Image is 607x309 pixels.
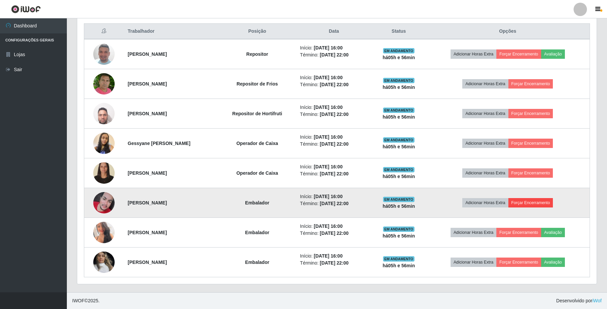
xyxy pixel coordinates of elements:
strong: Gessyane [PERSON_NAME] [128,141,191,146]
strong: Operador de Caixa [236,141,278,146]
li: Início: [300,193,368,200]
button: Forçar Encerramento [508,198,553,207]
strong: [PERSON_NAME] [128,111,167,116]
th: Trabalhador [124,24,218,39]
time: [DATE] 22:00 [320,230,349,236]
img: 1735296854752.jpeg [93,192,115,213]
button: Forçar Encerramento [496,49,541,59]
span: EM ANDAMENTO [383,78,415,83]
li: Início: [300,74,368,81]
strong: há 05 h e 56 min [383,114,415,120]
strong: [PERSON_NAME] [128,81,167,87]
button: Avaliação [541,228,565,237]
span: EM ANDAMENTO [383,48,415,53]
strong: [PERSON_NAME] [128,230,167,235]
strong: Repositor de Hortifruti [232,111,282,116]
strong: [PERSON_NAME] [128,170,167,176]
li: Término: [300,141,368,148]
strong: Operador de Caixa [236,170,278,176]
time: [DATE] 16:00 [314,45,343,50]
time: [DATE] 22:00 [320,260,349,266]
strong: Repositor [246,51,268,57]
strong: há 05 h e 56 min [383,85,415,90]
button: Adicionar Horas Extra [462,139,508,148]
button: Adicionar Horas Extra [462,109,508,118]
img: 1704217621089.jpeg [93,124,115,162]
strong: Embalador [245,230,269,235]
button: Adicionar Horas Extra [451,228,496,237]
button: Adicionar Horas Extra [462,198,508,207]
span: EM ANDAMENTO [383,167,415,172]
time: [DATE] 22:00 [320,201,349,206]
strong: Embalador [245,260,269,265]
li: Término: [300,81,368,88]
strong: Repositor de Frios [237,81,278,87]
span: EM ANDAMENTO [383,137,415,143]
time: [DATE] 16:00 [314,75,343,80]
strong: [PERSON_NAME] [128,51,167,57]
time: [DATE] 22:00 [320,52,349,57]
th: Data [296,24,372,39]
button: Avaliação [541,258,565,267]
img: 1749871315996.jpeg [93,159,115,188]
li: Término: [300,260,368,267]
strong: há 05 h e 56 min [383,203,415,209]
button: Forçar Encerramento [508,79,553,89]
img: 1748899512620.jpeg [93,35,115,73]
li: Início: [300,223,368,230]
li: Início: [300,163,368,170]
time: [DATE] 22:00 [320,82,349,87]
strong: há 05 h e 56 min [383,174,415,179]
th: Posição [218,24,296,39]
strong: há 05 h e 56 min [383,55,415,60]
li: Início: [300,253,368,260]
time: [DATE] 16:00 [314,105,343,110]
button: Forçar Encerramento [496,258,541,267]
time: [DATE] 22:00 [320,171,349,176]
button: Forçar Encerramento [508,168,553,178]
strong: [PERSON_NAME] [128,260,167,265]
li: Término: [300,230,368,237]
th: Opções [426,24,590,39]
img: 1744396836120.jpeg [93,248,115,276]
img: CoreUI Logo [11,5,41,13]
img: 1750751041677.jpeg [93,72,115,96]
span: Desenvolvido por [556,297,602,304]
button: Avaliação [541,49,565,59]
li: Início: [300,134,368,141]
button: Forçar Encerramento [508,139,553,148]
strong: [PERSON_NAME] [128,200,167,205]
span: EM ANDAMENTO [383,108,415,113]
a: iWof [592,298,602,303]
time: [DATE] 22:00 [320,141,349,147]
li: Início: [300,104,368,111]
img: 1729168499099.jpeg [93,99,115,128]
button: Forçar Encerramento [508,109,553,118]
li: Término: [300,170,368,177]
button: Adicionar Horas Extra [462,79,508,89]
li: Término: [300,51,368,58]
span: © 2025 . [72,297,100,304]
li: Início: [300,44,368,51]
time: [DATE] 16:00 [314,164,343,169]
th: Status [372,24,426,39]
time: [DATE] 16:00 [314,253,343,259]
time: [DATE] 22:00 [320,112,349,117]
button: Adicionar Horas Extra [451,49,496,59]
span: EM ANDAMENTO [383,226,415,232]
li: Término: [300,200,368,207]
span: EM ANDAMENTO [383,197,415,202]
img: 1754586339245.jpeg [93,217,115,248]
span: IWOF [72,298,85,303]
button: Adicionar Horas Extra [462,168,508,178]
time: [DATE] 16:00 [314,134,343,140]
span: EM ANDAMENTO [383,256,415,262]
button: Forçar Encerramento [496,228,541,237]
button: Adicionar Horas Extra [451,258,496,267]
strong: há 05 h e 56 min [383,263,415,268]
strong: há 05 h e 56 min [383,144,415,149]
time: [DATE] 16:00 [314,223,343,229]
li: Término: [300,111,368,118]
strong: há 05 h e 56 min [383,233,415,239]
time: [DATE] 16:00 [314,194,343,199]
